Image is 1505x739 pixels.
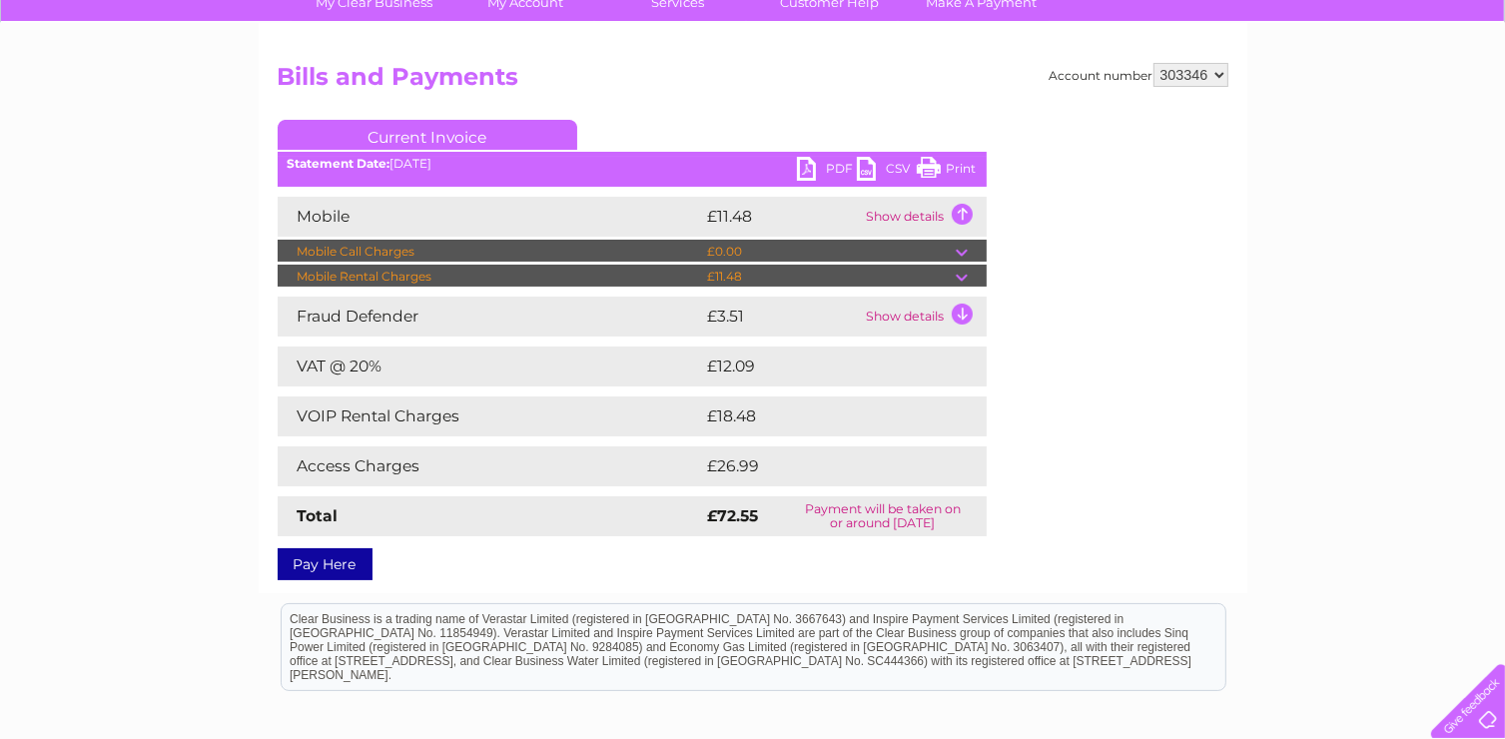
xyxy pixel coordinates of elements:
[278,265,703,289] td: Mobile Rental Charges
[278,548,373,580] a: Pay Here
[1372,85,1421,100] a: Contact
[857,157,917,186] a: CSV
[703,347,945,386] td: £12.09
[1259,85,1319,100] a: Telecoms
[282,11,1225,97] div: Clear Business is a trading name of Verastar Limited (registered in [GEOGRAPHIC_DATA] No. 3667643...
[797,157,857,186] a: PDF
[278,297,703,337] td: Fraud Defender
[779,496,987,536] td: Payment will be taken on or around [DATE]
[1203,85,1247,100] a: Energy
[703,297,862,337] td: £3.51
[703,197,862,237] td: £11.48
[278,446,703,486] td: Access Charges
[703,446,948,486] td: £26.99
[1129,10,1266,35] a: 0333 014 3131
[53,52,155,113] img: logo.png
[1153,85,1191,100] a: Water
[708,506,759,525] strong: £72.55
[703,396,946,436] td: £18.48
[703,240,956,264] td: £0.00
[278,347,703,386] td: VAT @ 20%
[278,120,577,150] a: Current Invoice
[278,157,987,171] div: [DATE]
[703,265,956,289] td: £11.48
[288,156,390,171] b: Statement Date:
[1050,63,1228,87] div: Account number
[278,240,703,264] td: Mobile Call Charges
[278,396,703,436] td: VOIP Rental Charges
[862,297,987,337] td: Show details
[278,63,1228,101] h2: Bills and Payments
[1331,85,1360,100] a: Blog
[1439,85,1486,100] a: Log out
[278,197,703,237] td: Mobile
[917,157,977,186] a: Print
[298,506,339,525] strong: Total
[862,197,987,237] td: Show details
